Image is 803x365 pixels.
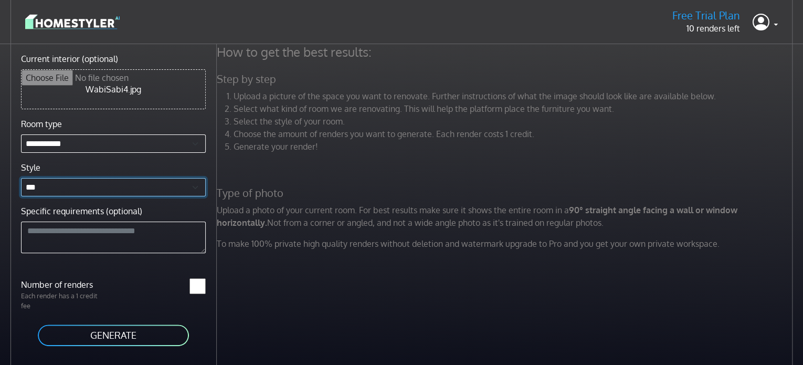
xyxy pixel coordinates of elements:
[21,205,142,217] label: Specific requirements (optional)
[234,115,795,128] li: Select the style of your room.
[21,118,62,130] label: Room type
[672,22,740,35] p: 10 renders left
[210,204,801,229] p: Upload a photo of your current room. For best results make sure it shows the entire room in a Not...
[37,324,190,347] button: GENERATE
[210,44,801,60] h4: How to get the best results:
[25,13,120,31] img: logo-3de290ba35641baa71223ecac5eacb59cb85b4c7fdf211dc9aaecaaee71ea2f8.svg
[210,72,801,86] h5: Step by step
[21,53,118,65] label: Current interior (optional)
[15,291,113,311] p: Each render has a 1 credit fee
[15,278,113,291] label: Number of renders
[234,90,795,102] li: Upload a picture of the space you want to renovate. Further instructions of what the image should...
[234,128,795,140] li: Choose the amount of renders you want to generate. Each render costs 1 credit.
[21,161,40,174] label: Style
[210,237,801,250] p: To make 100% private high quality renders without deletion and watermark upgrade to Pro and you g...
[210,186,801,200] h5: Type of photo
[234,102,795,115] li: Select what kind of room we are renovating. This will help the platform place the furniture you w...
[672,9,740,22] h5: Free Trial Plan
[234,140,795,153] li: Generate your render!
